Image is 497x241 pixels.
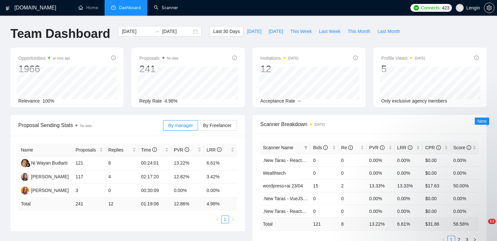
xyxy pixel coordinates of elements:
a: 1 [222,216,229,223]
td: 13.22 % [367,217,395,230]
span: info-circle [152,147,157,152]
button: This Week [287,26,315,37]
div: 1966 [18,63,70,75]
td: 0.00% [395,154,423,167]
span: left [215,217,219,221]
td: 0 [310,192,339,205]
td: 13.33% [367,179,395,192]
a: .New Taras - VueJS/NuxtJS [263,196,319,201]
button: This Month [344,26,374,37]
button: Last 30 Days [209,26,243,37]
input: Start date [122,28,152,35]
span: info-circle [185,147,189,152]
span: Time [141,147,157,153]
th: Proposals [73,144,106,156]
span: Acceptance Rate [260,98,295,104]
span: 11 [488,219,496,224]
span: 423 [442,4,449,11]
th: Replies [106,144,138,156]
span: -- [298,98,301,104]
td: 15 [310,179,339,192]
td: 8 [106,156,138,170]
h1: Team Dashboard [10,26,110,41]
span: Last 30 Days [213,28,240,35]
button: [DATE] [243,26,265,37]
button: right [229,216,237,223]
td: 01:19:06 [139,198,171,210]
td: 0.00% [171,184,204,198]
a: Wealthtech [263,170,286,176]
a: .New Taras - ReactJS/NodeJS. [263,158,326,163]
span: setting [484,5,494,10]
span: Profile Views [381,54,425,62]
span: info-circle [323,145,328,150]
span: filter [304,146,308,150]
img: NW [21,159,29,167]
span: [DATE] [269,28,283,35]
td: 241 [73,198,106,210]
td: 0 [310,205,339,217]
div: [PERSON_NAME] [31,187,69,194]
span: filter [303,143,309,153]
td: 0.00% [395,167,423,179]
span: Score [453,145,471,150]
span: Re [341,145,353,150]
td: 13.22% [171,156,204,170]
span: Scanner Breakdown [260,120,479,128]
td: 117 [73,170,106,184]
td: 121 [310,217,339,230]
img: logo [6,3,10,13]
div: [PERSON_NAME] [31,173,69,180]
span: This Month [348,28,370,35]
td: 12 [106,198,138,210]
span: info-circle [436,145,441,150]
span: LRR [207,147,222,153]
a: .New Taras - ReactJS/NextJS. [263,209,324,214]
li: Next Page [229,216,237,223]
td: 00:30:09 [139,184,171,198]
button: [DATE] [265,26,287,37]
div: 12 [260,63,299,75]
span: LRR [397,145,412,150]
span: 4.98% [165,98,178,104]
td: 0.00% [367,205,395,217]
span: info-circle [408,145,412,150]
time: [DATE] [288,56,298,60]
span: [DATE] [247,28,261,35]
span: Proposals [75,146,98,153]
button: Last Month [374,26,404,37]
td: 00:24:01 [139,156,171,170]
span: info-circle [111,56,116,60]
span: Opportunities [18,54,70,62]
span: PVR [369,145,385,150]
span: info-circle [467,145,471,150]
td: 0.00% [367,192,395,205]
td: 2 [339,179,367,192]
a: NB[PERSON_NAME] [21,174,69,179]
li: Previous Page [213,216,221,223]
span: info-circle [474,56,479,60]
td: 0 [339,167,367,179]
span: user [457,6,462,10]
img: gigradar-bm.png [26,163,30,167]
span: Last Week [319,28,340,35]
span: right [231,217,235,221]
td: 0.00% [451,154,479,167]
span: Relevance [18,98,40,104]
td: 8 [339,217,367,230]
span: Dashboard [119,5,141,10]
span: Reply Rate [139,98,162,104]
span: info-circle [353,56,358,60]
td: 02:17:20 [139,170,171,184]
span: 100% [42,98,54,104]
div: 5 [381,63,425,75]
span: Invitations [260,54,299,62]
time: an hour ago [53,56,70,60]
iframe: Intercom live chat [475,219,490,234]
button: setting [484,3,494,13]
img: NB [21,173,29,181]
td: 0.00% [367,154,395,167]
button: Last Week [315,26,344,37]
td: 56.58 % [451,217,479,230]
td: 0 [310,167,339,179]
